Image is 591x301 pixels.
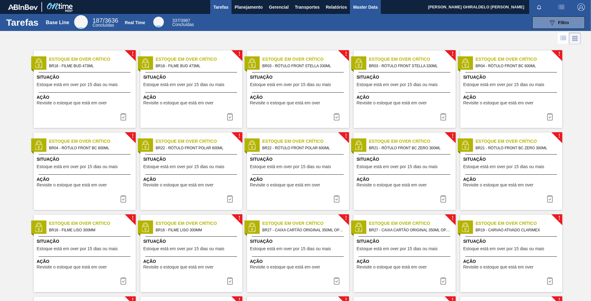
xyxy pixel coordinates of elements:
[329,275,344,287] button: icon-task complete
[329,193,344,205] div: Completar tarefa: 30068982
[46,20,69,25] div: Base Line
[247,59,257,68] img: status
[37,82,118,87] span: Estoque está em over por 15 dias ou mais
[223,193,237,205] div: Completar tarefa: 30068982
[37,246,118,251] span: Estoque está em over por 15 dias ou mais
[226,277,234,285] img: icon-task complete
[238,134,240,138] span: !
[476,145,557,151] span: BR21 - RÓTULO FRONT BC ZERO 300ML
[476,63,557,69] span: BR04 - RÓTULO FRONT BC 600ML
[172,18,190,23] span: / 3987
[461,223,470,232] img: status
[226,113,234,120] img: icon-task complete
[357,82,438,87] span: Estoque está em over por 15 dias ou mais
[92,17,118,24] span: / 3636
[49,56,136,63] span: Estoque em Over Crítico
[577,3,585,11] img: Logout
[226,195,234,203] img: icon-task complete
[461,59,470,68] img: status
[37,265,107,269] span: Revisite o estoque que está em over
[223,275,237,287] div: Completar tarefa: 30068984
[440,113,447,120] img: icon-task complete
[250,183,320,187] span: Revisite o estoque que está em over
[34,59,43,68] img: status
[49,145,131,151] span: BR04 - RÓTULO FRONT BC 600ML
[116,193,131,205] button: icon-task complete
[476,138,562,145] span: Estoque em Over Crítico
[295,3,320,11] span: Transportes
[143,258,241,265] span: Ação
[49,227,131,233] span: BR16 - FILME LISO 300MM
[120,113,127,120] img: icon-task complete
[463,258,561,265] span: Ação
[357,156,454,163] span: Situação
[369,145,451,151] span: BR21 - RÓTULO FRONT BC ZERO 300ML
[269,3,289,11] span: Gerencial
[116,275,131,287] div: Completar tarefa: 30068984
[369,56,456,63] span: Estoque em Over Crítico
[463,183,534,187] span: Revisite o estoque que está em over
[463,238,561,245] span: Situação
[250,238,347,245] span: Situação
[333,195,340,203] img: icon-task complete
[37,74,134,81] span: Situação
[329,111,344,123] div: Completar tarefa: 30068980
[143,82,224,87] span: Estoque está em over por 15 dias ou mais
[250,164,331,169] span: Estoque está em over por 15 dias ou mais
[37,183,107,187] span: Revisite o estoque que está em over
[49,220,136,227] span: Estoque em Over Crítico
[463,164,544,169] span: Estoque está em over por 15 dias ou mais
[463,74,561,81] span: Situação
[247,223,257,232] img: status
[250,265,320,269] span: Revisite o estoque que está em over
[213,3,228,11] span: Tarefas
[463,82,544,87] span: Estoque está em over por 15 dias ou mais
[345,134,347,138] span: !
[262,138,349,145] span: Estoque em Over Crítico
[120,195,127,203] img: icon-task complete
[463,94,561,101] span: Ação
[172,22,194,27] span: Concluídas
[235,3,263,11] span: Planejamento
[436,111,451,123] button: icon-task complete
[238,52,240,56] span: !
[354,59,363,68] img: status
[116,111,131,123] button: icon-task complete
[369,227,451,233] span: BR27 - CAIXA CARTÃO ORIGINAL 350ML OPEN CORNER
[436,193,451,205] button: icon-task complete
[37,101,107,105] span: Revisite o estoque que está em over
[329,193,344,205] button: icon-task complete
[143,94,241,101] span: Ação
[141,59,150,68] img: status
[143,164,224,169] span: Estoque está em over por 15 dias ou mais
[357,94,454,101] span: Ação
[558,216,560,220] span: !
[238,216,240,220] span: !
[8,4,38,10] img: TNhmsLtSVTkK8tSr43FrP2fwEKptu5GPRR3wAAAABJRU5ErkJggg==
[262,145,344,151] span: BR22 - RÓTULO FRONT POLAR 600ML
[542,193,557,205] div: Completar tarefa: 30068983
[116,111,131,123] div: Completar tarefa: 30068979
[250,101,320,105] span: Revisite o estoque que está em over
[546,195,554,203] img: icon-task complete
[326,3,347,11] span: Relatórios
[558,33,569,44] div: Visão em Lista
[247,141,257,150] img: status
[436,275,451,287] div: Completar tarefa: 30068985
[476,56,562,63] span: Estoque em Over Crítico
[357,74,454,81] span: Situação
[345,216,347,220] span: !
[143,176,241,183] span: Ação
[92,23,114,28] span: Concluídas
[34,141,43,150] img: status
[132,216,134,220] span: !
[49,63,131,69] span: BR18 - FILME BUD 473ML
[250,156,347,163] span: Situação
[156,138,242,145] span: Estoque em Over Crítico
[463,265,534,269] span: Revisite o estoque que está em over
[357,258,454,265] span: Ação
[262,63,344,69] span: BR03 - RÓTULO FRONT STELLA 330ML
[223,111,237,123] button: icon-task complete
[542,275,557,287] div: Completar tarefa: 30068986
[34,223,43,232] img: status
